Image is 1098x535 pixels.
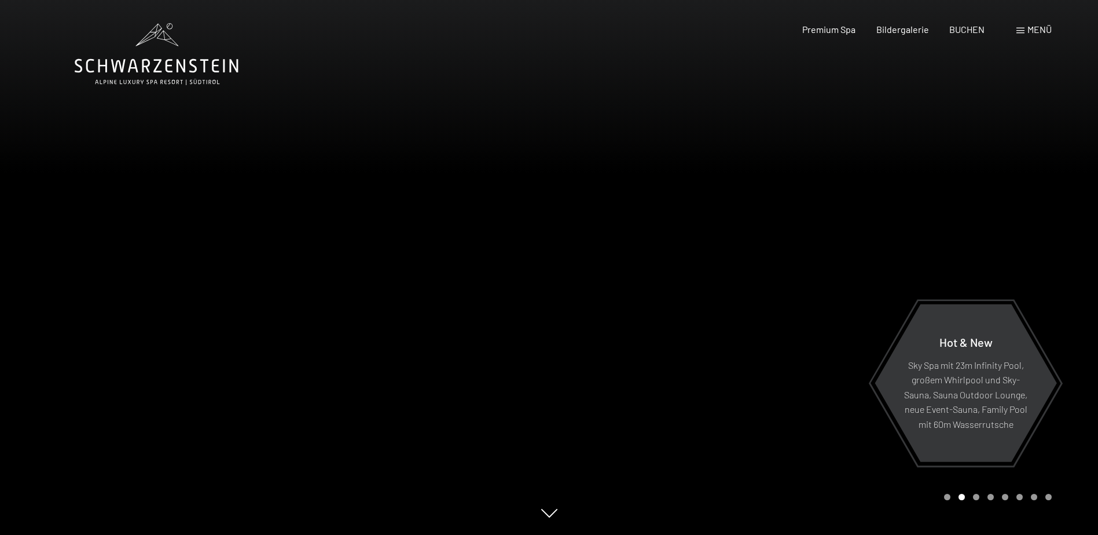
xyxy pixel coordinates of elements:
div: Carousel Page 8 [1045,494,1052,500]
span: Hot & New [939,335,993,349]
a: Premium Spa [802,24,855,35]
a: BUCHEN [949,24,985,35]
span: Menü [1027,24,1052,35]
div: Carousel Page 4 [987,494,994,500]
div: Carousel Page 6 [1016,494,1023,500]
div: Carousel Page 2 (Current Slide) [959,494,965,500]
div: Carousel Page 5 [1002,494,1008,500]
a: Hot & New Sky Spa mit 23m Infinity Pool, großem Whirlpool und Sky-Sauna, Sauna Outdoor Lounge, ne... [874,303,1057,463]
div: Carousel Pagination [940,494,1052,500]
div: Carousel Page 3 [973,494,979,500]
p: Sky Spa mit 23m Infinity Pool, großem Whirlpool und Sky-Sauna, Sauna Outdoor Lounge, neue Event-S... [903,357,1029,431]
a: Bildergalerie [876,24,929,35]
div: Carousel Page 7 [1031,494,1037,500]
div: Carousel Page 1 [944,494,950,500]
